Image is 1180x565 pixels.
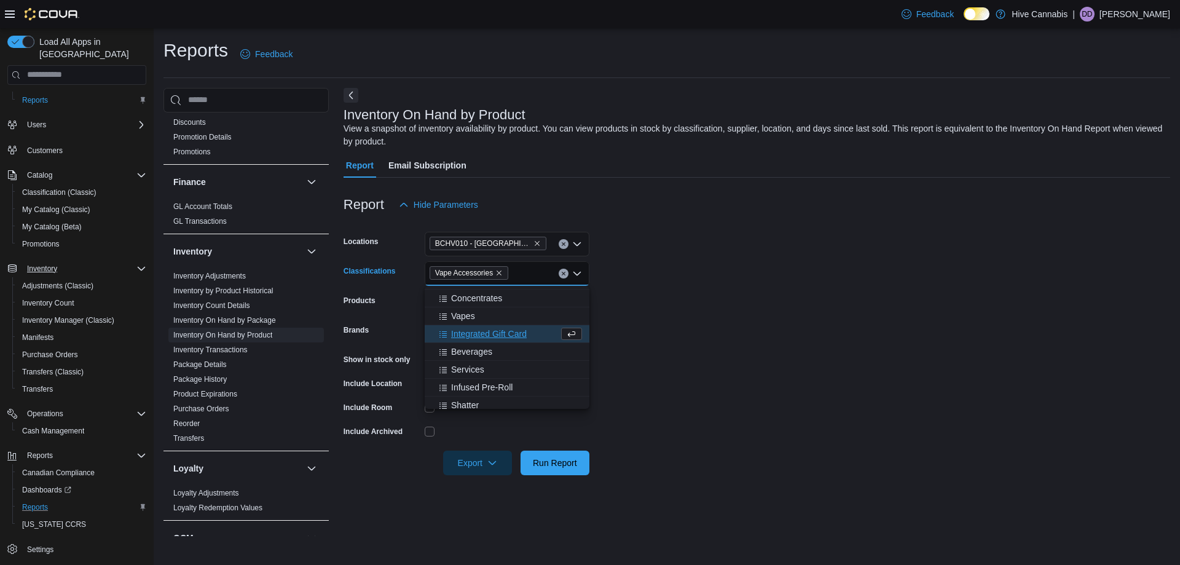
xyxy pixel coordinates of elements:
span: Vapes [451,310,475,322]
span: Adjustments (Classic) [22,281,93,291]
button: Reports [12,92,151,109]
a: Package Details [173,360,227,369]
span: Reports [22,502,48,512]
a: Adjustments (Classic) [17,279,98,293]
span: Hide Parameters [414,199,478,211]
button: Reports [2,447,151,464]
span: Edibles [451,274,479,286]
a: Classification (Classic) [17,185,101,200]
span: Transfers (Classic) [17,365,146,379]
div: View a snapshot of inventory availability by product. You can view products in stock by classific... [344,122,1164,148]
a: Inventory Count Details [173,301,250,310]
div: Loyalty [163,486,329,520]
span: Inventory Manager (Classic) [22,315,114,325]
button: Settings [2,540,151,558]
a: [US_STATE] CCRS [17,517,91,532]
a: Inventory Adjustments [173,272,246,280]
span: Cash Management [22,426,84,436]
a: Transfers (Classic) [17,365,88,379]
a: Transfers [17,382,58,397]
span: Reports [22,448,146,463]
button: Inventory [22,261,62,276]
button: [US_STATE] CCRS [12,516,151,533]
button: Customers [2,141,151,159]
button: Reports [22,448,58,463]
span: Inventory On Hand by Package [173,315,276,325]
button: Inventory Count [12,294,151,312]
button: Transfers (Classic) [12,363,151,381]
span: Settings [22,542,146,557]
span: Reports [22,95,48,105]
button: Users [2,116,151,133]
button: Users [22,117,51,132]
label: Products [344,296,376,306]
span: Customers [22,142,146,157]
span: Promotions [17,237,146,251]
span: Export [450,451,505,475]
a: Inventory Manager (Classic) [17,313,119,328]
span: Email Subscription [388,153,466,178]
img: Cova [25,8,79,20]
button: Inventory [304,244,319,259]
button: Infused Pre-Roll [425,379,589,397]
span: Reports [17,500,146,515]
button: Open list of options [572,239,582,249]
button: Inventory [173,245,302,258]
span: [US_STATE] CCRS [22,520,86,529]
span: Beverages [451,346,492,358]
span: Dashboards [22,485,71,495]
span: Package History [173,374,227,384]
a: Settings [22,542,58,557]
button: Beverages [425,343,589,361]
button: Remove BCHV010 - Port Alberni from selection in this group [533,240,541,247]
h3: OCM [173,532,194,544]
span: Operations [27,409,63,419]
button: OCM [173,532,302,544]
span: Classification (Classic) [22,188,96,197]
span: Product Expirations [173,389,237,399]
span: Run Report [533,457,577,469]
div: Finance [163,199,329,234]
h3: Inventory On Hand by Product [344,108,525,122]
span: Inventory Count [22,298,74,308]
span: GL Transactions [173,216,227,226]
button: Loyalty [304,461,319,476]
span: Reports [17,93,146,108]
span: BCHV010 - [GEOGRAPHIC_DATA] [435,237,531,250]
h3: Inventory [173,245,212,258]
span: My Catalog (Classic) [22,205,90,215]
button: My Catalog (Classic) [12,201,151,218]
a: Loyalty Adjustments [173,489,239,497]
label: Show in stock only [344,355,411,365]
button: Promotions [12,235,151,253]
a: Loyalty Redemption Values [173,504,262,512]
a: Manifests [17,330,58,345]
label: Include Location [344,379,402,389]
a: Inventory by Product Historical [173,286,273,295]
span: Reports [27,451,53,460]
a: Inventory Count [17,296,79,310]
a: Reports [17,500,53,515]
span: Infused Pre-Roll [451,381,513,393]
label: Include Archived [344,427,403,437]
button: Remove Vape Accessories from selection in this group [495,269,503,277]
h3: Loyalty [173,462,203,475]
a: Promotions [173,148,211,156]
span: Vape Accessories [435,267,493,279]
button: Catalog [22,168,57,183]
button: Vapes [425,307,589,325]
span: Inventory Count Details [173,301,250,310]
a: Canadian Compliance [17,465,100,480]
button: Finance [304,175,319,189]
span: Feedback [255,48,293,60]
span: Loyalty Adjustments [173,488,239,498]
label: Brands [344,325,369,335]
button: My Catalog (Beta) [12,218,151,235]
span: Package Details [173,360,227,369]
button: Close list of options [572,269,582,279]
span: Users [22,117,146,132]
a: Reports [17,93,53,108]
a: Promotion Details [173,133,232,141]
span: Transfers (Classic) [22,367,84,377]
